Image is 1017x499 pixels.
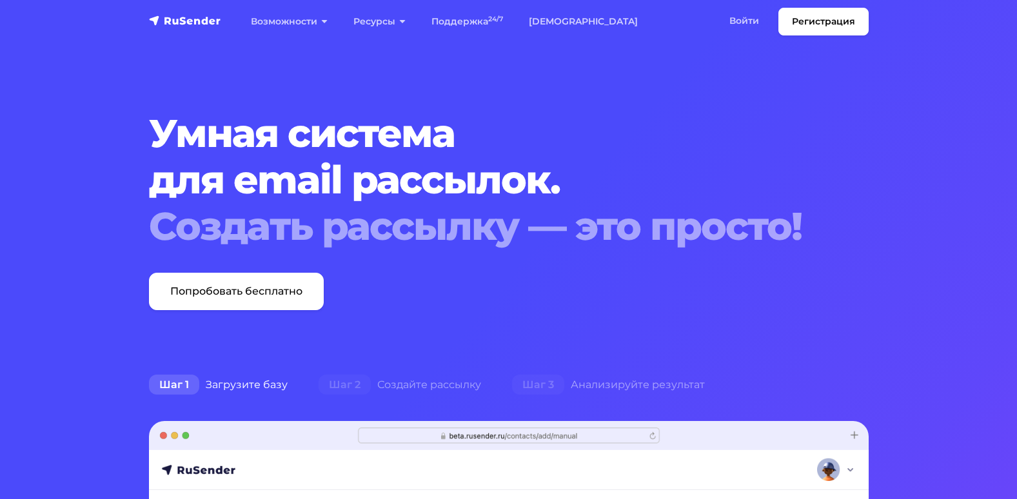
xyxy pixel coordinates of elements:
[716,8,772,34] a: Войти
[512,375,564,395] span: Шаг 3
[497,372,720,398] div: Анализируйте результат
[149,375,199,395] span: Шаг 1
[319,375,371,395] span: Шаг 2
[488,15,503,23] sup: 24/7
[341,8,419,35] a: Ресурсы
[419,8,516,35] a: Поддержка24/7
[303,372,497,398] div: Создайте рассылку
[778,8,869,35] a: Регистрация
[133,372,303,398] div: Загрузите базу
[516,8,651,35] a: [DEMOGRAPHIC_DATA]
[149,203,807,249] div: Создать рассылку — это просто!
[238,8,341,35] a: Возможности
[149,14,221,27] img: RuSender
[149,110,807,249] h1: Умная система для email рассылок.
[149,273,324,310] a: Попробовать бесплатно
